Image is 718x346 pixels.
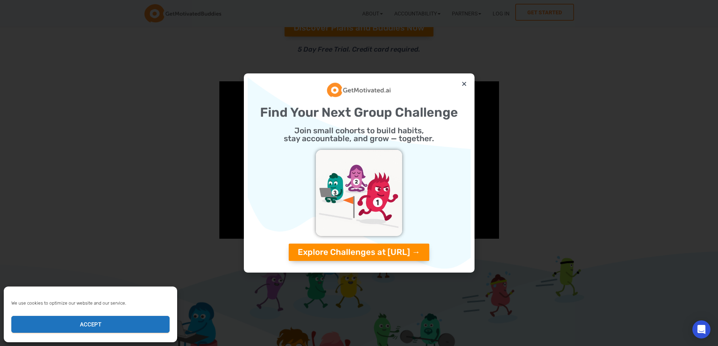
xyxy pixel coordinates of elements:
img: GetMotivatedAI Logo [327,81,391,98]
h2: Join small cohorts to build habits, stay accountable, and grow — together. [251,127,467,142]
span: Explore Challenges at [URL] → [298,248,420,256]
button: Accept [11,316,170,333]
a: Close [461,81,467,87]
div: We use cookies to optimize our website and our service. [11,300,169,306]
h2: Find Your Next Group Challenge [251,106,467,119]
a: Explore Challenges at [URL] → [289,244,429,261]
img: challenges_getmotivatedAI [316,150,402,236]
div: Open Intercom Messenger [692,320,710,338]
